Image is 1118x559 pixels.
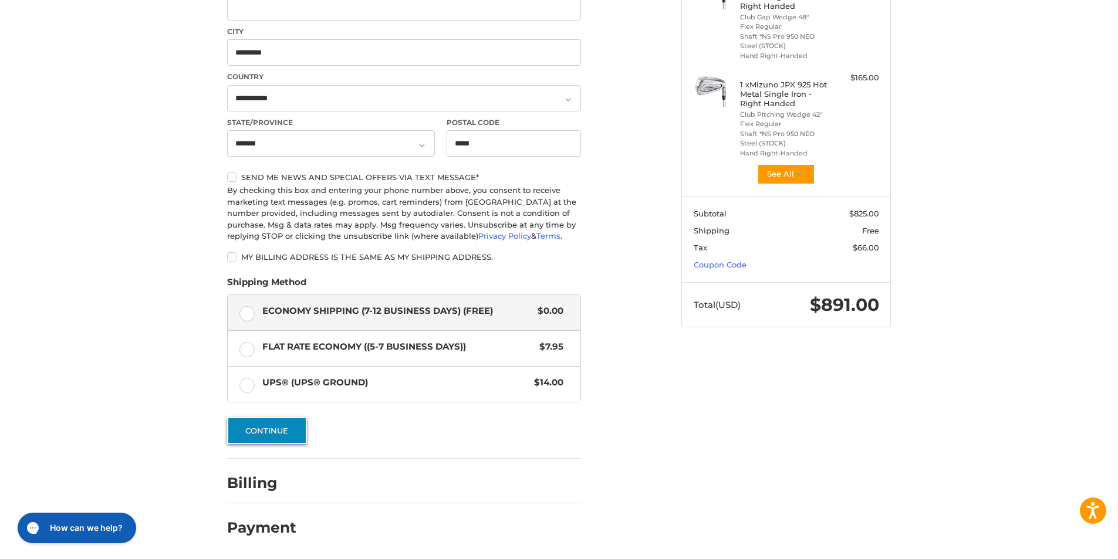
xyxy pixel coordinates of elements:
label: Send me news and special offers via text message* [227,172,581,182]
li: Club Gap Wedge 48° [740,12,830,22]
span: Subtotal [694,209,727,218]
span: Tax [694,243,707,252]
iframe: Gorgias live chat messenger [12,509,140,547]
span: Economy Shipping (7-12 Business Days) (Free) [262,304,532,318]
span: $66.00 [853,243,879,252]
li: Shaft *NS Pro 950 NEO Steel (STOCK) [740,32,830,51]
span: $825.00 [849,209,879,218]
label: State/Province [227,117,435,128]
h2: Payment [227,519,296,537]
a: Terms [536,231,560,240]
li: Club Pitching Wedge 42° [740,110,830,120]
span: UPS® (UPS® Ground) [262,376,529,389]
span: Total (USD) [694,299,741,310]
li: Hand Right-Handed [740,148,830,158]
a: Coupon Code [694,260,747,269]
legend: Shipping Method [227,276,306,294]
label: City [227,26,581,37]
li: Flex Regular [740,119,830,129]
span: Shipping [694,226,729,235]
h2: Billing [227,474,296,492]
li: Hand Right-Handed [740,51,830,61]
span: $14.00 [528,376,563,389]
label: Postal Code [447,117,582,128]
label: My billing address is the same as my shipping address. [227,252,581,262]
span: $7.95 [533,340,563,354]
div: $165.00 [833,72,879,84]
span: Free [862,226,879,235]
li: Shaft *NS Pro 950 NEO Steel (STOCK) [740,129,830,148]
button: Continue [227,417,307,444]
h4: 1 x Mizuno JPX 925 Hot Metal Single Iron - Right Handed [740,80,830,109]
iframe: Google Customer Reviews [1021,527,1118,559]
span: Flat Rate Economy ((5-7 Business Days)) [262,340,534,354]
div: By checking this box and entering your phone number above, you consent to receive marketing text ... [227,185,581,242]
span: $0.00 [532,304,563,318]
span: $891.00 [810,294,879,316]
button: See All [757,164,815,185]
a: Privacy Policy [478,231,531,240]
li: Flex Regular [740,22,830,32]
label: Country [227,72,581,82]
